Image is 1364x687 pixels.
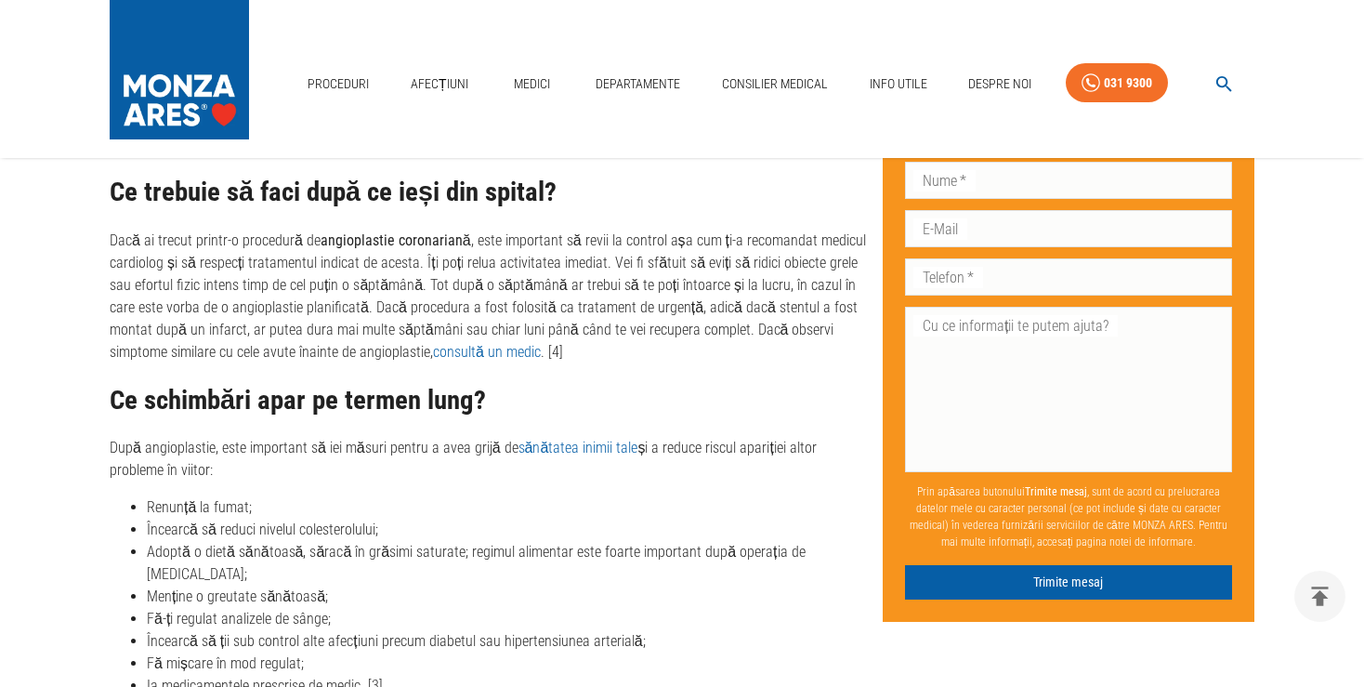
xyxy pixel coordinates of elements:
a: Proceduri [300,65,376,103]
li: Menține o greutate sănătoasă; [147,586,868,608]
p: Prin apăsarea butonului , sunt de acord cu prelucrarea datelor mele cu caracter personal (ce pot ... [905,476,1232,558]
a: Departamente [588,65,688,103]
a: Info Utile [862,65,935,103]
button: delete [1294,571,1345,622]
a: Afecțiuni [403,65,476,103]
h2: Ce trebuie să faci după ce ieși din spital? [110,178,868,207]
strong: angioplastie coronariană [321,231,471,249]
a: 031 9300 [1066,63,1168,103]
li: Renunță la fumat; [147,496,868,519]
div: 031 9300 [1104,72,1152,95]
a: Despre Noi [961,65,1039,103]
a: Consilier Medical [715,65,835,103]
h2: Ce schimbări apar pe termen lung? [110,386,868,416]
p: După angioplastie, este important să iei măsuri pentru a avea grijă de și a reduce riscul apariți... [110,437,868,482]
li: Adoptă o dietă sănătoasă, săracă în grăsimi saturate; regimul alimentar este foarte important dup... [147,541,868,586]
li: Fă mișcare în mod regulat; [147,653,868,675]
a: Medici [502,65,561,103]
li: Încearcă să ții sub control alte afecțiuni precum diabetul sau hipertensiunea arterială; [147,630,868,653]
a: sănătatea inimii tale [518,439,638,456]
button: Trimite mesaj [905,565,1232,600]
li: Fă-ți regulat analizele de sânge; [147,608,868,630]
b: Trimite mesaj [1025,485,1087,498]
a: consultă un medic [433,343,541,361]
p: Dacă ai trecut printr-o procedură de , este important să revii la control așa cum ți-a recomandat... [110,230,868,363]
li: Încearcă să reduci nivelul colesterolului; [147,519,868,541]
